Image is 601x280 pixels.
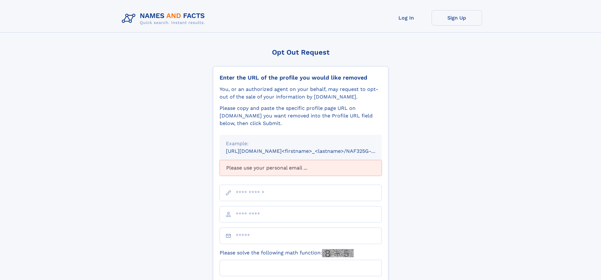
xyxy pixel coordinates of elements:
div: Example: [226,140,375,147]
small: [URL][DOMAIN_NAME]<firstname>_<lastname>/NAF325G-xxxxxxxx [226,148,394,154]
div: Enter the URL of the profile you would like removed [220,74,382,81]
a: Sign Up [432,10,482,26]
div: Please copy and paste the specific profile page URL on [DOMAIN_NAME] you want removed into the Pr... [220,104,382,127]
a: Log In [381,10,432,26]
div: Opt Out Request [213,48,388,56]
div: Please use your personal email ... [220,160,382,176]
img: Logo Names and Facts [119,10,210,27]
div: You, or an authorized agent on your behalf, may request to opt-out of the sale of your informatio... [220,86,382,101]
label: Please solve the following math function: [220,249,354,257]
